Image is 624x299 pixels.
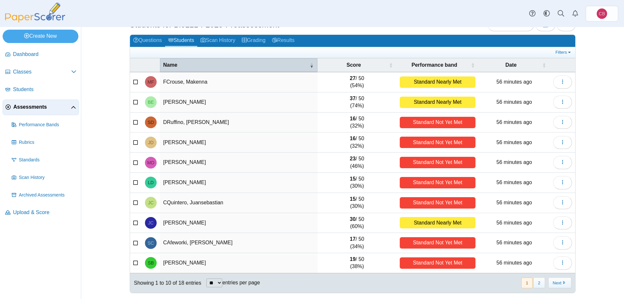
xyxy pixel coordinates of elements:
[160,173,318,193] td: [PERSON_NAME]
[350,156,356,161] b: 23
[400,157,475,168] div: Standard Not Yet Met
[9,187,79,203] a: Archived Assessments
[147,160,154,165] span: Mackenzie DMaxhimer
[3,47,79,62] a: Dashboard
[400,97,475,108] div: Standard Nearly Met
[471,58,475,72] span: Performance band : Activate to sort
[197,35,239,47] a: Scan History
[148,200,153,205] span: Juansebastian CQuintero
[130,35,165,47] a: Questions
[19,139,76,146] span: Rubrics
[3,100,79,115] a: Assessments
[400,237,475,249] div: Standard Not Yet Met
[350,136,356,141] b: 16
[160,113,318,133] td: DRuffino, [PERSON_NAME]
[350,256,356,262] b: 19
[160,233,318,253] td: CAfeworki, [PERSON_NAME]
[310,58,314,72] span: Name : Activate to remove sorting
[318,233,397,253] td: / 50 (34%)
[13,51,76,58] span: Dashboard
[9,170,79,185] a: Scan History
[160,213,318,233] td: [PERSON_NAME]
[19,157,76,163] span: Standards
[3,3,68,22] img: PaperScorer
[400,137,475,148] div: Standard Not Yet Met
[160,92,318,113] td: [PERSON_NAME]
[13,86,76,93] span: Students
[350,176,356,182] b: 15
[163,62,177,68] span: Name
[597,8,607,19] span: Canisius Biology
[505,62,517,68] span: Date
[318,173,397,193] td: / 50 (30%)
[148,180,154,185] span: Liv DFadeley
[9,135,79,150] a: Rubrics
[3,30,78,43] a: Create New
[400,177,475,188] div: Standard Not Yet Met
[222,280,260,285] label: entries per page
[3,205,79,221] a: Upload & Score
[400,76,475,88] div: Standard Nearly Met
[494,22,527,27] span: Add student
[411,62,457,68] span: Performance band
[497,180,532,185] time: Aug 26, 2025 at 11:15 AM
[497,159,532,165] time: Aug 26, 2025 at 11:15 AM
[160,132,318,153] td: [PERSON_NAME]
[497,240,532,245] time: Aug 26, 2025 at 11:15 AM
[554,49,574,56] a: Filters
[497,140,532,145] time: Aug 26, 2025 at 11:15 AM
[542,58,546,72] span: Date : Activate to sort
[548,278,571,288] button: Next
[400,117,475,128] div: Standard Not Yet Met
[497,79,532,85] time: Aug 26, 2025 at 11:15 AM
[350,75,356,81] b: 27
[13,103,71,111] span: Assessments
[350,96,356,101] b: 37
[318,213,397,233] td: / 50 (60%)
[148,241,154,245] span: Sirak CAfeworki
[148,221,153,225] span: Jess CCooper
[19,174,76,181] span: Scan History
[350,196,356,202] b: 15
[346,62,361,68] span: Score
[521,278,571,288] nav: pagination
[9,152,79,168] a: Standards
[3,64,79,80] a: Classes
[130,273,201,293] div: Showing 1 to 10 of 18 entries
[497,119,532,125] time: Aug 26, 2025 at 11:15 AM
[239,35,269,47] a: Grading
[400,217,475,228] div: Standard Nearly Met
[497,200,532,205] time: Aug 26, 2025 at 11:15 AM
[160,193,318,213] td: CQuintero, Juansebastian
[318,153,397,173] td: / 50 (46%)
[400,257,475,269] div: Standard Not Yet Met
[148,100,154,104] span: Bailey EClarke
[586,6,618,21] a: Canisius Biology
[269,35,298,47] a: Results
[521,278,533,288] button: 1
[350,236,356,242] b: 17
[568,7,582,21] a: Alerts
[19,122,76,128] span: Performance Bands
[318,132,397,153] td: / 50 (32%)
[148,140,153,145] span: Jess DNaugle
[599,11,605,16] span: Canisius Biology
[318,92,397,113] td: / 50 (74%)
[160,253,318,273] td: [PERSON_NAME]
[389,58,393,72] span: Score : Activate to sort
[497,260,532,265] time: Aug 26, 2025 at 11:15 AM
[318,72,397,92] td: / 50 (54%)
[3,82,79,98] a: Students
[148,261,154,265] span: Sophia BLus
[13,209,76,216] span: Upload & Score
[9,117,79,133] a: Performance Bands
[160,153,318,173] td: [PERSON_NAME]
[165,35,197,47] a: Students
[400,197,475,209] div: Standard Not Yet Met
[3,18,68,23] a: PaperScorer
[497,220,532,225] time: Aug 26, 2025 at 11:15 AM
[497,99,532,105] time: Aug 26, 2025 at 11:15 AM
[19,192,76,198] span: Archived Assessments
[148,80,154,84] span: Makenna FCrouse
[13,68,71,75] span: Classes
